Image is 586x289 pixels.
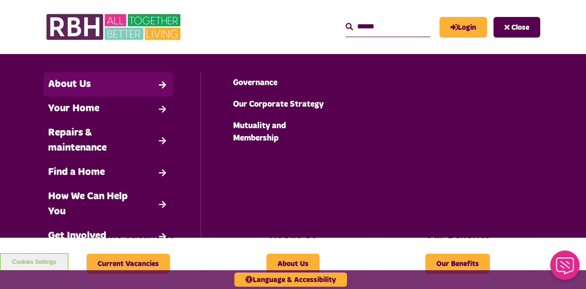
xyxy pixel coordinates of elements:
[228,94,358,115] a: Our Corporate Strategy
[43,72,173,97] a: About Us
[234,273,347,287] button: Language & Accessibility
[346,17,430,37] input: Search
[43,97,173,121] a: Your Home
[43,121,173,160] a: Repairs & maintenance
[228,72,358,94] a: Governance
[494,17,540,38] button: Navigation
[43,185,173,224] a: How We Can Help You
[43,224,173,248] a: Get Involved
[228,115,358,149] a: Mutuality and Membership
[425,254,490,274] span: Our Benefits
[439,17,487,38] a: MyRBH
[46,9,183,45] img: RBH
[266,254,320,274] span: About Us
[87,254,170,274] span: Current Vacancies
[545,248,586,289] iframe: Netcall Web Assistant for live chat
[511,24,529,31] span: Close
[43,160,173,185] a: Find a Home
